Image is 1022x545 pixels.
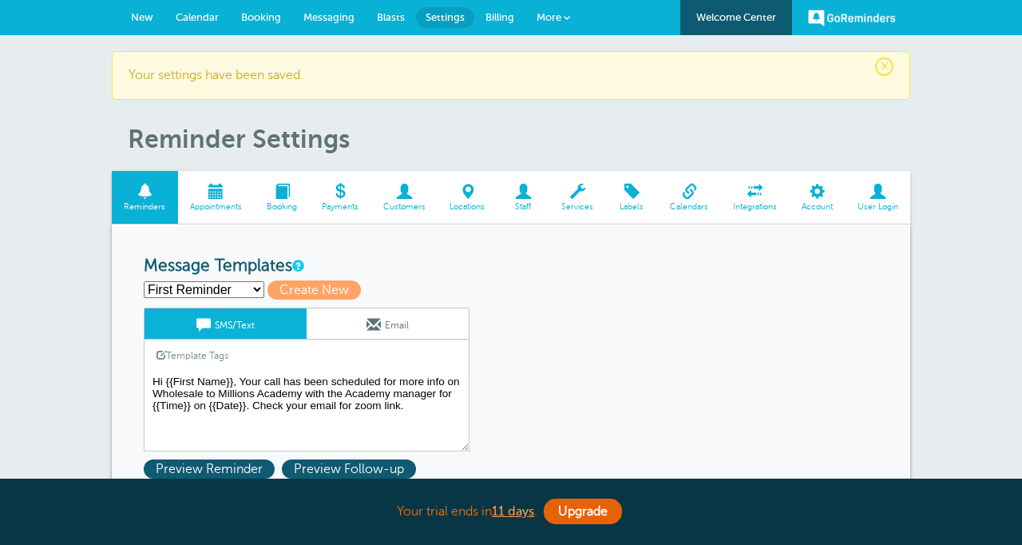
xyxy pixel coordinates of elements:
a: This is the wording for your reminder and follow-up messages. You can create multiple templates i... [292,261,302,271]
a: Account [789,171,845,225]
span: Calendars [666,202,713,212]
a: Email [307,308,469,339]
span: Locations [446,202,489,212]
span: Booking [241,11,281,23]
a: Services [549,171,606,225]
span: Messaging [303,11,355,23]
span: Preview Follow-up [282,459,416,479]
a: Upgrade [544,499,622,524]
textarea: Hi {{First Name}}, Your call has been scheduled for more info on Wholesale to Millions Academy wi... [144,372,469,452]
span: Integrations [729,202,782,212]
a: Staff [497,171,549,225]
a: Create New [267,283,368,297]
span: Blasts [377,11,405,23]
span: Create New [267,280,361,300]
span: Preview Reminder [144,459,275,479]
a: Settings [416,7,474,28]
a: 11 days [492,504,534,519]
span: Labels [614,202,650,212]
span: × [875,58,893,76]
a: Calendars [658,171,721,225]
a: Booking [255,171,310,225]
span: Calendar [176,11,219,23]
a: Payments [309,171,370,225]
a: Integrations [721,171,790,225]
a: Locations [438,171,497,225]
span: Booking [263,202,302,212]
span: Appointments [186,202,247,212]
span: Staff [505,202,541,212]
div: Your trial ends in . [112,495,910,529]
span: Billing [485,11,514,23]
a: Preview Follow-up [282,462,420,476]
span: Services [557,202,598,212]
span: Customers [378,202,430,212]
span: More [537,11,561,23]
h3: Message Templates [144,257,878,276]
span: Reminders [120,202,170,212]
span: User Login [853,202,902,212]
p: Your settings have been saved. [129,68,893,83]
h1: Reminder Settings [128,124,910,154]
a: User Login [845,171,910,225]
a: Labels [606,171,658,225]
span: Account [797,202,837,212]
span: Payments [317,202,362,212]
a: Preview Reminder [144,462,282,476]
a: SMS/Text [145,308,307,339]
span: New [131,11,153,23]
a: Template Tags [145,340,240,371]
a: Appointments [178,171,255,225]
span: Settings [426,11,465,23]
a: Customers [370,171,438,225]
